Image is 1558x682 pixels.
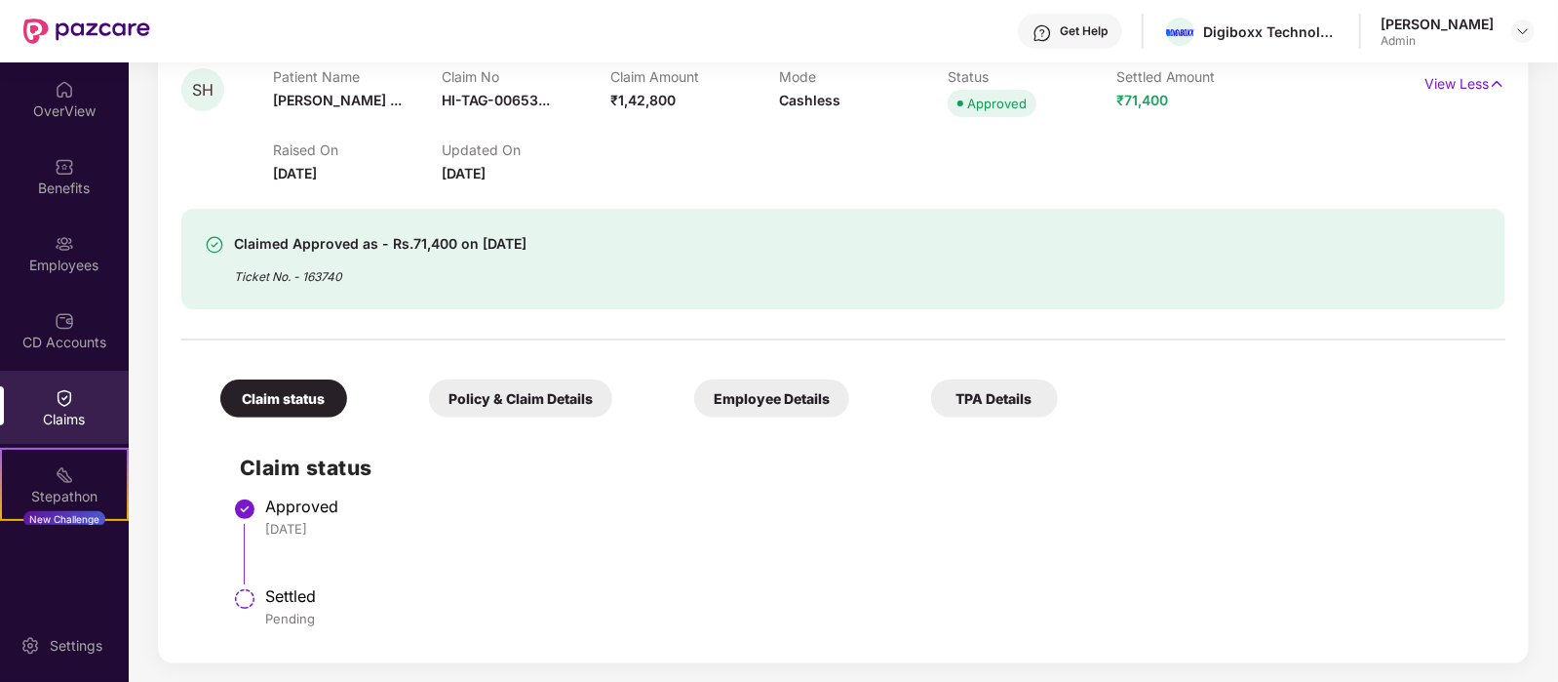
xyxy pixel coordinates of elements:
[233,587,256,611] img: svg+xml;base64,PHN2ZyBpZD0iU3RlcC1QZW5kaW5nLTMyeDMyIiB4bWxucz0iaHR0cDovL3d3dy53My5vcmcvMjAwMC9zdm...
[1203,22,1340,41] div: Digiboxx Technologies And Digital India Private Limited
[967,94,1027,113] div: Approved
[779,68,948,85] p: Mode
[1489,73,1505,95] img: svg+xml;base64,PHN2ZyB4bWxucz0iaHR0cDovL3d3dy53My5vcmcvMjAwMC9zdmciIHdpZHRoPSIxNyIgaGVpZ2h0PSIxNy...
[694,380,849,418] div: Employee Details
[55,80,74,100] img: svg+xml;base64,PHN2ZyBpZD0iSG9tZSIgeG1sbnM9Imh0dHA6Ly93d3cudzMub3JnLzIwMDAvc3ZnIiB3aWR0aD0iMjAiIG...
[23,511,105,527] div: New Challenge
[192,82,214,99] span: SH
[234,256,526,286] div: Ticket No. - 163740
[429,380,612,418] div: Policy & Claim Details
[1381,15,1494,33] div: [PERSON_NAME]
[1424,68,1505,95] p: View Less
[610,68,779,85] p: Claim Amount
[20,636,40,656] img: svg+xml;base64,PHN2ZyBpZD0iU2V0dGluZy0yMHgyMCIgeG1sbnM9Imh0dHA6Ly93d3cudzMub3JnLzIwMDAvc3ZnIiB3aW...
[273,165,317,181] span: [DATE]
[55,311,74,331] img: svg+xml;base64,PHN2ZyBpZD0iQ0RfQWNjb3VudHMiIGRhdGEtbmFtZT0iQ0QgQWNjb3VudHMiIHhtbG5zPSJodHRwOi8vd3...
[44,636,108,656] div: Settings
[265,610,1486,627] div: Pending
[205,235,224,255] img: svg+xml;base64,PHN2ZyBpZD0iU3VjY2Vzcy0zMngzMiIgeG1sbnM9Imh0dHA6Ly93d3cudzMub3JnLzIwMDAvc3ZnIiB3aW...
[55,234,74,254] img: svg+xml;base64,PHN2ZyBpZD0iRW1wbG95ZWVzIiB4bWxucz0iaHR0cDovL3d3dy53My5vcmcvMjAwMC9zdmciIHdpZHRoPS...
[265,586,1486,606] div: Settled
[1166,29,1194,36] img: DiGiBoXX_Logo_Blue-01.png
[233,498,256,521] img: svg+xml;base64,PHN2ZyBpZD0iU3RlcC1Eb25lLTMyeDMyIiB4bWxucz0iaHR0cDovL3d3dy53My5vcmcvMjAwMC9zdmciIH...
[234,232,526,256] div: Claimed Approved as - Rs.71,400 on [DATE]
[442,141,610,158] p: Updated On
[442,92,550,108] span: HI-TAG-00653...
[273,68,442,85] p: Patient Name
[442,68,610,85] p: Claim No
[55,157,74,177] img: svg+xml;base64,PHN2ZyBpZD0iQmVuZWZpdHMiIHhtbG5zPSJodHRwOi8vd3d3LnczLm9yZy8yMDAwL3N2ZyIgd2lkdGg9Ij...
[1032,23,1052,43] img: svg+xml;base64,PHN2ZyBpZD0iSGVscC0zMngzMiIgeG1sbnM9Imh0dHA6Ly93d3cudzMub3JnLzIwMDAvc3ZnIiB3aWR0aD...
[2,487,127,506] div: Stepathon
[779,92,840,108] span: Cashless
[1116,68,1285,85] p: Settled Amount
[1116,92,1168,108] span: ₹71,400
[948,68,1116,85] p: Status
[1060,23,1108,39] div: Get Help
[273,92,402,108] span: [PERSON_NAME] ...
[220,380,347,418] div: Claim status
[23,19,150,44] img: New Pazcare Logo
[265,497,1486,516] div: Approved
[1381,33,1494,49] div: Admin
[55,465,74,485] img: svg+xml;base64,PHN2ZyB4bWxucz0iaHR0cDovL3d3dy53My5vcmcvMjAwMC9zdmciIHdpZHRoPSIyMSIgaGVpZ2h0PSIyMC...
[1515,23,1531,39] img: svg+xml;base64,PHN2ZyBpZD0iRHJvcGRvd24tMzJ4MzIiIHhtbG5zPSJodHRwOi8vd3d3LnczLm9yZy8yMDAwL3N2ZyIgd2...
[273,141,442,158] p: Raised On
[265,520,1486,538] div: [DATE]
[240,452,1486,484] h2: Claim status
[442,165,486,181] span: [DATE]
[610,92,676,108] span: ₹1,42,800
[931,380,1058,418] div: TPA Details
[55,388,74,408] img: svg+xml;base64,PHN2ZyBpZD0iQ2xhaW0iIHhtbG5zPSJodHRwOi8vd3d3LnczLm9yZy8yMDAwL3N2ZyIgd2lkdGg9IjIwIi...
